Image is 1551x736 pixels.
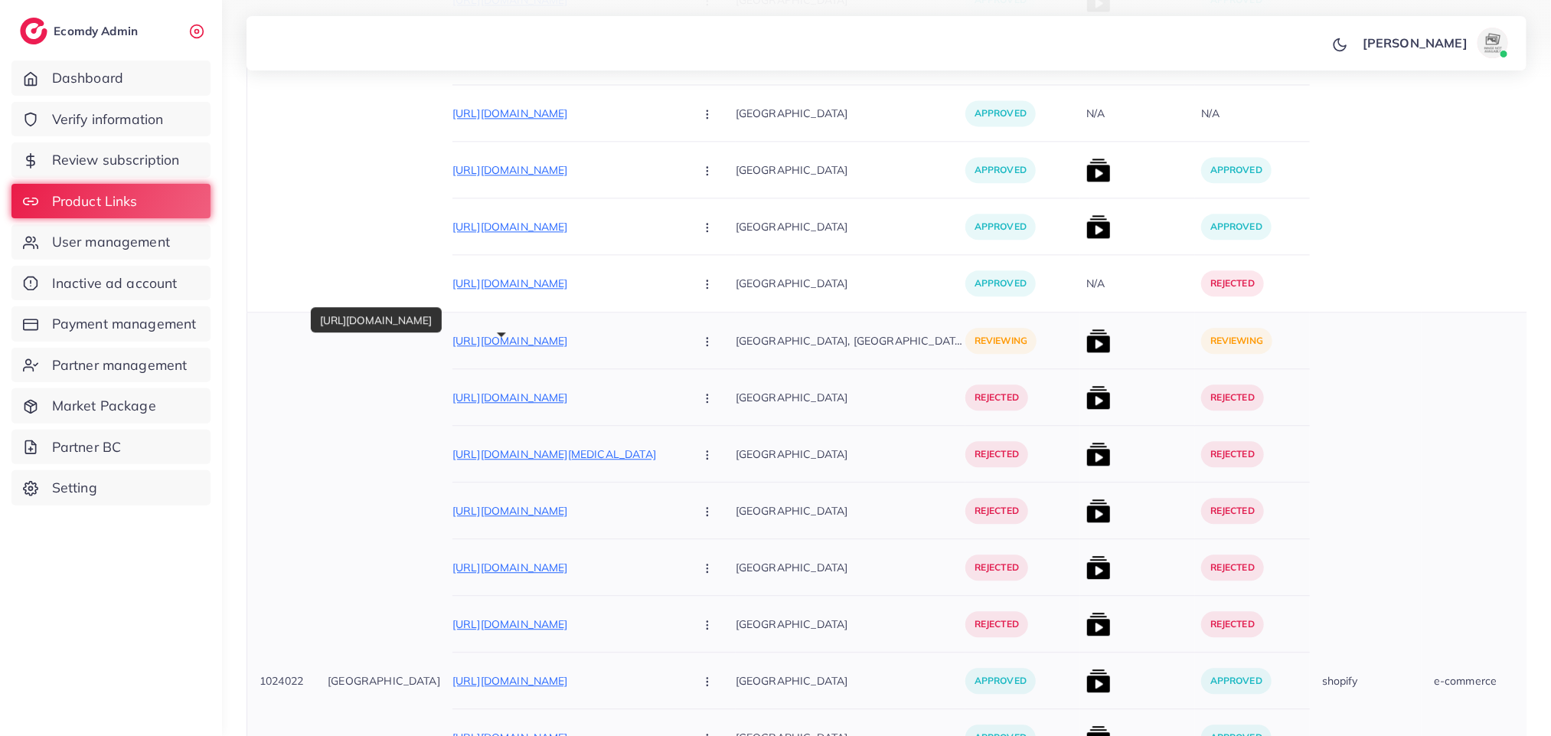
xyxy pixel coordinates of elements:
p: rejected [965,611,1028,637]
p: approved [1201,157,1272,183]
span: Inactive ad account [52,273,178,293]
span: Dashboard [52,68,123,88]
a: Inactive ad account [11,266,211,301]
a: Payment management [11,306,211,342]
div: [URL][DOMAIN_NAME] [311,307,442,332]
div: N/A [1201,106,1220,121]
a: Partner BC [11,430,211,465]
p: rejected [965,554,1028,581]
img: list product video [1086,555,1111,580]
p: approved [965,157,1036,183]
p: [GEOGRAPHIC_DATA], [GEOGRAPHIC_DATA] [736,323,965,358]
p: approved [965,270,1036,296]
a: Setting [11,470,211,505]
span: Payment management [52,314,197,334]
p: [URL][DOMAIN_NAME] [452,502,682,520]
span: Partner BC [52,437,122,457]
span: User management [52,232,170,252]
span: 1024022 [260,674,303,688]
div: N/A [1086,276,1105,291]
span: Partner management [52,355,188,375]
p: [URL][DOMAIN_NAME] [452,161,682,179]
p: [GEOGRAPHIC_DATA] [736,380,965,414]
p: rejected [1201,384,1264,411]
img: list product video [1086,158,1111,182]
p: rejected [1201,441,1264,467]
div: N/A [1086,106,1105,121]
p: rejected [1201,611,1264,637]
p: [URL][DOMAIN_NAME][MEDICAL_DATA] [452,445,682,463]
span: Review subscription [52,150,180,170]
p: rejected [1201,270,1264,296]
span: Product Links [52,191,138,211]
p: [GEOGRAPHIC_DATA] [736,550,965,584]
p: [URL][DOMAIN_NAME] [452,218,682,236]
p: reviewing [1201,328,1272,354]
a: Review subscription [11,142,211,178]
p: [URL][DOMAIN_NAME] [452,332,682,350]
p: rejected [1201,498,1264,524]
a: Dashboard [11,61,211,96]
img: list product video [1086,669,1111,693]
p: [URL][DOMAIN_NAME] [452,104,682,123]
a: logoEcomdy Admin [20,18,142,44]
a: Market Package [11,388,211,424]
p: [URL][DOMAIN_NAME] [452,615,682,633]
a: [PERSON_NAME]avatar [1354,28,1514,58]
span: Setting [52,478,97,498]
img: list product video [1086,612,1111,636]
p: [GEOGRAPHIC_DATA] [736,437,965,471]
p: [GEOGRAPHIC_DATA] [736,152,965,187]
p: reviewing [965,328,1037,354]
p: [GEOGRAPHIC_DATA] [736,96,965,130]
p: [GEOGRAPHIC_DATA] [736,607,965,641]
p: [GEOGRAPHIC_DATA] [736,267,965,301]
p: [GEOGRAPHIC_DATA] [736,663,965,698]
p: rejected [1201,554,1264,581]
p: approved [965,214,1036,240]
img: list product video [1086,385,1111,410]
span: Verify information [52,110,164,129]
a: Product Links [11,184,211,219]
p: approved [965,100,1036,126]
a: Verify information [11,102,211,137]
p: [URL][DOMAIN_NAME] [452,672,682,690]
p: [GEOGRAPHIC_DATA] [328,672,440,690]
span: e-commerce [1434,674,1497,688]
img: list product video [1086,329,1111,353]
p: [GEOGRAPHIC_DATA] [736,493,965,528]
img: list product video [1086,499,1111,523]
p: [PERSON_NAME] [1363,34,1468,52]
a: User management [11,224,211,260]
img: logo [20,18,47,44]
span: Market Package [52,396,156,416]
a: Partner management [11,348,211,383]
p: rejected [965,384,1028,411]
p: rejected [965,441,1028,467]
p: [URL][DOMAIN_NAME] [452,274,682,293]
img: avatar [1478,28,1508,58]
p: [URL][DOMAIN_NAME] [452,388,682,407]
p: approved [965,668,1036,694]
span: shopify [1322,674,1358,688]
p: approved [1201,668,1272,694]
img: list product video [1086,442,1111,466]
p: [GEOGRAPHIC_DATA] [736,209,965,244]
img: list product video [1086,214,1111,239]
p: [URL][DOMAIN_NAME] [452,558,682,577]
p: rejected [965,498,1028,524]
h2: Ecomdy Admin [54,24,142,38]
p: approved [1201,214,1272,240]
